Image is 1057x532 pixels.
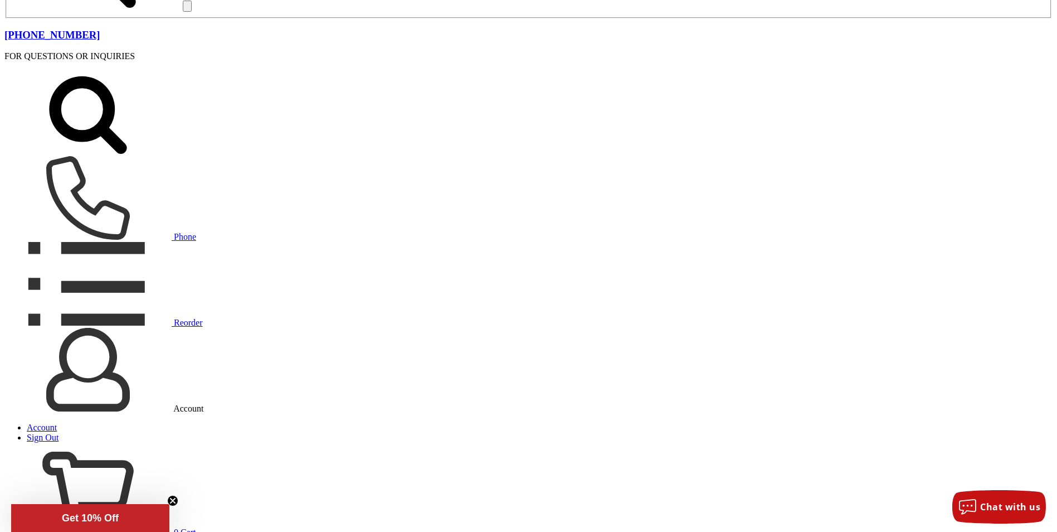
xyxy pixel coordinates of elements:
[952,490,1046,524] button: Chat with us
[4,51,1053,61] p: FOR QUESTIONS OR INQUIRIES
[173,404,203,413] span: Account
[4,29,1053,41] a: [PHONE_NUMBER]
[62,512,119,524] span: Get 10% Off
[174,318,203,327] span: Reorder
[183,1,192,12] input: Submit
[980,501,1040,513] span: Chat with us
[4,318,203,327] a: Reorder
[167,495,178,506] button: Close teaser
[174,232,196,241] span: Phone
[27,433,59,442] a: Sign Out
[27,423,57,432] a: Account
[11,504,169,532] div: Get 10% OffClose teaser
[4,232,196,241] a: Phone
